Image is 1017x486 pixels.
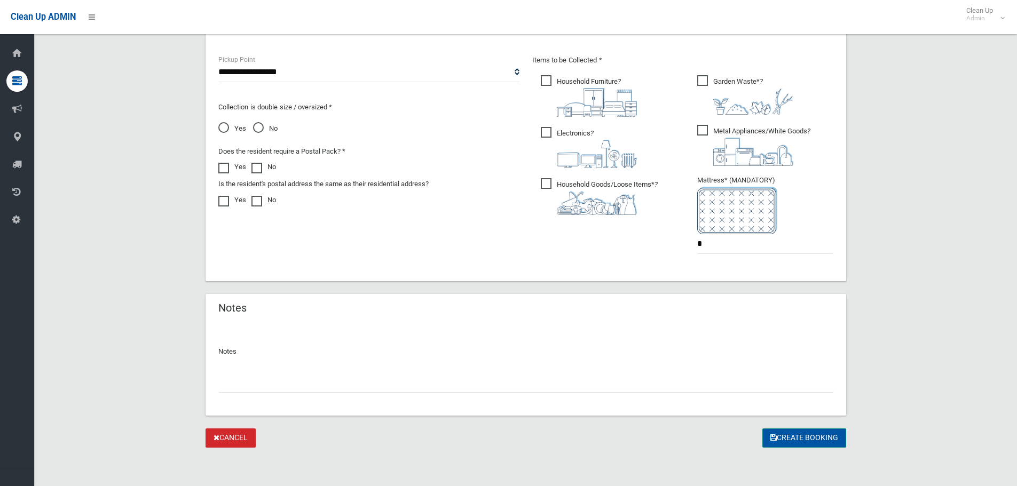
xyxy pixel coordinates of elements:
i: ? [557,77,637,117]
img: b13cc3517677393f34c0a387616ef184.png [557,191,637,215]
span: Household Goods/Loose Items* [541,178,658,215]
span: Yes [218,122,246,135]
span: Metal Appliances/White Goods [697,125,810,166]
i: ? [713,77,793,115]
label: No [251,194,276,206]
img: aa9efdbe659d29b613fca23ba79d85cb.png [557,88,637,117]
label: Yes [218,161,246,173]
i: ? [557,129,637,168]
span: Household Furniture [541,75,637,117]
label: No [251,161,276,173]
a: Cancel [206,428,256,448]
i: ? [557,180,658,215]
span: Clean Up ADMIN [11,12,76,22]
img: 36c1b0289cb1767239cdd3de9e694f19.png [713,138,793,166]
label: Is the resident's postal address the same as their residential address? [218,178,429,190]
span: Electronics [541,127,637,168]
label: Does the resident require a Postal Pack? * [218,145,345,158]
p: Items to be Collected * [532,54,833,67]
header: Notes [206,298,259,318]
span: No [253,122,278,135]
img: e7408bece873d2c1783593a074e5cb2f.png [697,187,777,234]
span: Mattress* (MANDATORY) [697,176,833,234]
span: Clean Up [961,6,1004,22]
p: Collection is double size / oversized * [218,101,519,114]
img: 4fd8a5c772b2c999c83690221e5242e0.png [713,88,793,115]
span: Garden Waste* [697,75,793,115]
i: ? [713,127,810,166]
small: Admin [966,14,993,22]
img: 394712a680b73dbc3d2a6a3a7ffe5a07.png [557,140,637,168]
p: Notes [218,345,833,358]
label: Yes [218,194,246,206]
button: Create Booking [762,428,846,448]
